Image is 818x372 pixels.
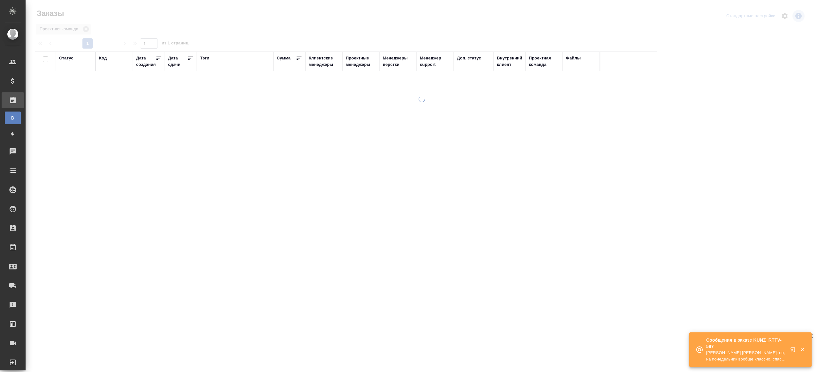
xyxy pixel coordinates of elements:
[566,55,581,61] div: Файлы
[8,131,18,137] span: Ф
[5,112,21,124] a: В
[420,55,451,68] div: Менеджер support
[8,115,18,121] span: В
[383,55,413,68] div: Менеджеры верстки
[786,343,802,359] button: Открыть в новой вкладке
[200,55,209,61] div: Тэги
[796,347,809,353] button: Закрыть
[529,55,559,68] div: Проектная команда
[5,128,21,140] a: Ф
[277,55,290,61] div: Сумма
[346,55,376,68] div: Проектные менеджеры
[59,55,73,61] div: Статус
[309,55,339,68] div: Клиентские менеджеры
[168,55,187,68] div: Дата сдачи
[99,55,107,61] div: Код
[706,337,786,350] p: Сообщения в заказе KUNZ_RTTV-587
[706,350,786,362] p: [PERSON_NAME] [PERSON_NAME]: оо, на понедельник вообще классно, спасибо
[136,55,156,68] div: Дата создания
[497,55,522,68] div: Внутренний клиент
[457,55,481,61] div: Доп. статус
